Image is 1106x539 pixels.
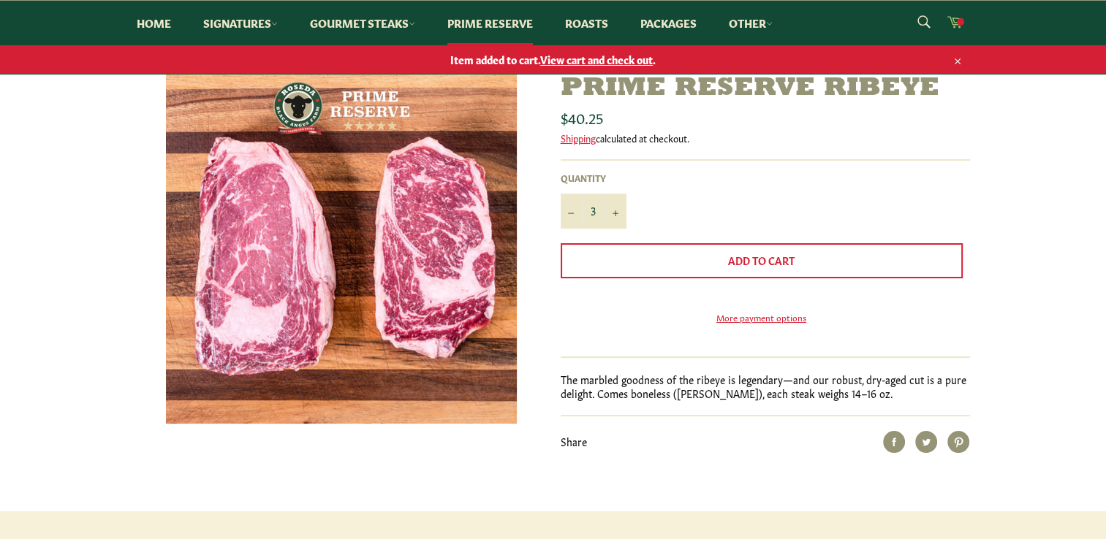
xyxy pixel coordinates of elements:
[561,372,970,401] p: The marbled goodness of the ribeye is legendary—and our robust, dry-aged cut is a pure delight. C...
[122,45,985,74] a: Item added to cart.View cart and check out.
[561,311,963,324] a: More payment options
[728,253,795,267] span: Add to Cart
[561,107,603,127] span: $40.25
[561,172,626,184] label: Quantity
[561,434,587,448] span: Share
[561,194,583,229] button: Reduce item quantity by one
[433,1,548,45] a: Prime Reserve
[714,1,787,45] a: Other
[605,194,626,229] button: Increase item quantity by one
[561,131,970,145] div: calculated at checkout.
[550,1,623,45] a: Roasts
[122,1,186,45] a: Home
[540,52,653,66] span: View cart and check out
[295,1,430,45] a: Gourmet Steaks
[166,73,517,424] img: Prime Reserve Ribeye
[561,131,596,145] a: Shipping
[189,1,292,45] a: Signatures
[122,53,985,66] span: Item added to cart. .
[561,73,970,104] h1: Prime Reserve Ribeye
[561,243,963,278] button: Add to Cart
[626,1,711,45] a: Packages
